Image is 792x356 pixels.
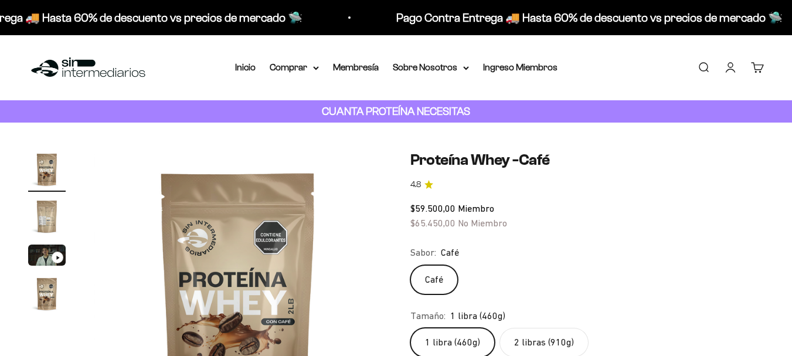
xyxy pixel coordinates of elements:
[28,198,66,235] img: Proteína Whey -Café
[394,8,780,27] p: Pago Contra Entrega 🚚 Hasta 60% de descuento vs precios de mercado 🛸
[441,245,459,260] span: Café
[322,105,470,117] strong: CUANTA PROTEÍNA NECESITAS
[235,62,256,72] a: Inicio
[483,62,558,72] a: Ingreso Miembros
[28,198,66,239] button: Ir al artículo 2
[270,60,319,75] summary: Comprar
[28,245,66,269] button: Ir al artículo 3
[410,178,764,191] a: 4.84.8 de 5.0 estrellas
[393,60,469,75] summary: Sobre Nosotros
[410,218,456,228] span: $65.450,00
[28,151,66,188] img: Proteína Whey -Café
[458,203,494,213] span: Miembro
[28,275,66,313] img: Proteína Whey -Café
[410,203,456,213] span: $59.500,00
[410,178,421,191] span: 4.8
[28,275,66,316] button: Ir al artículo 4
[458,218,507,228] span: No Miembro
[410,245,436,260] legend: Sabor:
[450,308,505,324] span: 1 libra (460g)
[28,151,66,192] button: Ir al artículo 1
[410,308,446,324] legend: Tamaño:
[333,62,379,72] a: Membresía
[410,151,764,169] h1: Proteína Whey -Café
